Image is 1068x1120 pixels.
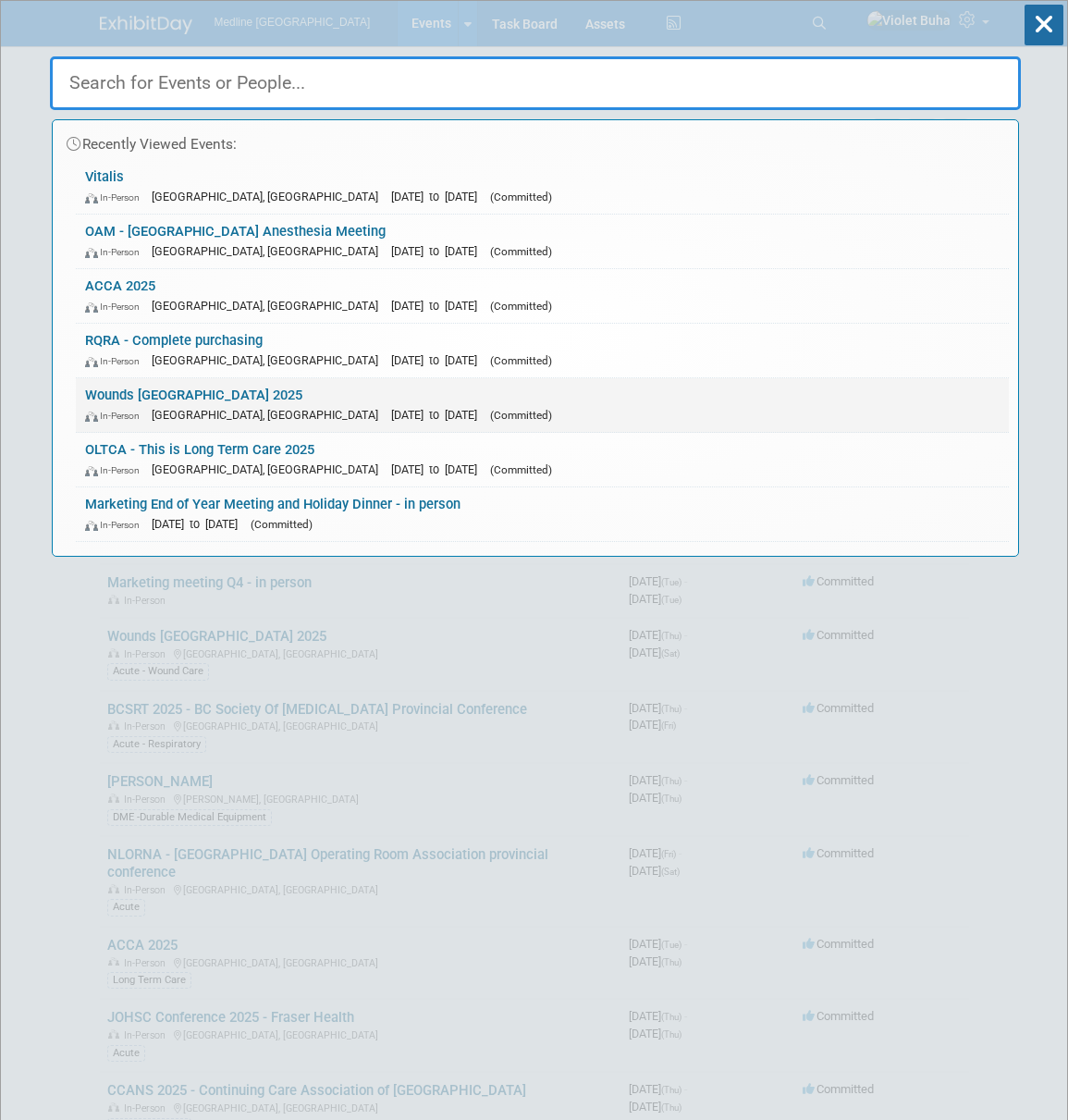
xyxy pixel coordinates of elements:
span: [DATE] to [DATE] [391,244,486,258]
input: Search for Events or People... [50,56,1021,110]
span: (Committed) [251,518,313,531]
span: [DATE] to [DATE] [391,462,486,476]
span: In-Person [85,246,148,258]
span: In-Person [85,519,148,531]
span: (Committed) [490,191,552,203]
span: [DATE] to [DATE] [152,517,247,531]
a: OAM - [GEOGRAPHIC_DATA] Anesthesia Meeting In-Person [GEOGRAPHIC_DATA], [GEOGRAPHIC_DATA] [DATE] ... [76,215,1009,268]
a: ACCA 2025 In-Person [GEOGRAPHIC_DATA], [GEOGRAPHIC_DATA] [DATE] to [DATE] (Committed) [76,269,1009,323]
span: [GEOGRAPHIC_DATA], [GEOGRAPHIC_DATA] [152,299,387,313]
a: Vitalis In-Person [GEOGRAPHIC_DATA], [GEOGRAPHIC_DATA] [DATE] to [DATE] (Committed) [76,160,1009,214]
span: [DATE] to [DATE] [391,353,486,367]
span: In-Person [85,464,148,476]
div: Recently Viewed Events: [62,120,1009,160]
span: (Committed) [490,463,552,476]
span: (Committed) [490,245,552,258]
a: Marketing End of Year Meeting and Holiday Dinner - in person In-Person [DATE] to [DATE] (Committed) [76,487,1009,541]
span: (Committed) [490,409,552,422]
span: [DATE] to [DATE] [391,408,486,422]
span: [DATE] to [DATE] [391,299,486,313]
span: [GEOGRAPHIC_DATA], [GEOGRAPHIC_DATA] [152,190,387,203]
span: [GEOGRAPHIC_DATA], [GEOGRAPHIC_DATA] [152,353,387,367]
a: Wounds [GEOGRAPHIC_DATA] 2025 In-Person [GEOGRAPHIC_DATA], [GEOGRAPHIC_DATA] [DATE] to [DATE] (Co... [76,378,1009,432]
span: In-Person [85,301,148,313]
span: [DATE] to [DATE] [391,190,486,203]
span: [GEOGRAPHIC_DATA], [GEOGRAPHIC_DATA] [152,244,387,258]
a: OLTCA - This is Long Term Care 2025 In-Person [GEOGRAPHIC_DATA], [GEOGRAPHIC_DATA] [DATE] to [DAT... [76,433,1009,486]
span: [GEOGRAPHIC_DATA], [GEOGRAPHIC_DATA] [152,408,387,422]
span: In-Person [85,355,148,367]
span: (Committed) [490,354,552,367]
span: [GEOGRAPHIC_DATA], [GEOGRAPHIC_DATA] [152,462,387,476]
span: In-Person [85,410,148,422]
a: RQRA - Complete purchasing In-Person [GEOGRAPHIC_DATA], [GEOGRAPHIC_DATA] [DATE] to [DATE] (Commi... [76,324,1009,377]
span: In-Person [85,191,148,203]
span: (Committed) [490,300,552,313]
